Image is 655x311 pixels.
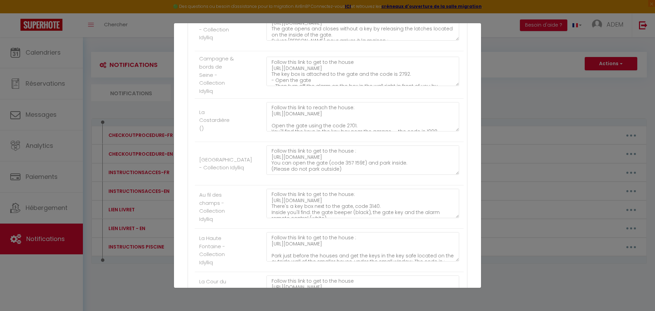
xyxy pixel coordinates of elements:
label: Le Belvédère - Collection Idylliq [199,17,235,42]
label: La Cour du Vieux Lieu - Collection Idylliq [199,278,235,310]
label: La Haute Fontaine - Collection Idylliq [199,234,235,266]
label: La Costardière () [199,108,235,132]
button: Ouvrir le widget de chat LiveChat [5,3,26,23]
label: [GEOGRAPHIC_DATA] - Collection Idylliq [199,156,252,172]
label: Campagne & bords de Seine - Collection Idylliq [199,55,235,95]
label: Au fil des champs - Collection Idylliq [199,191,235,223]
